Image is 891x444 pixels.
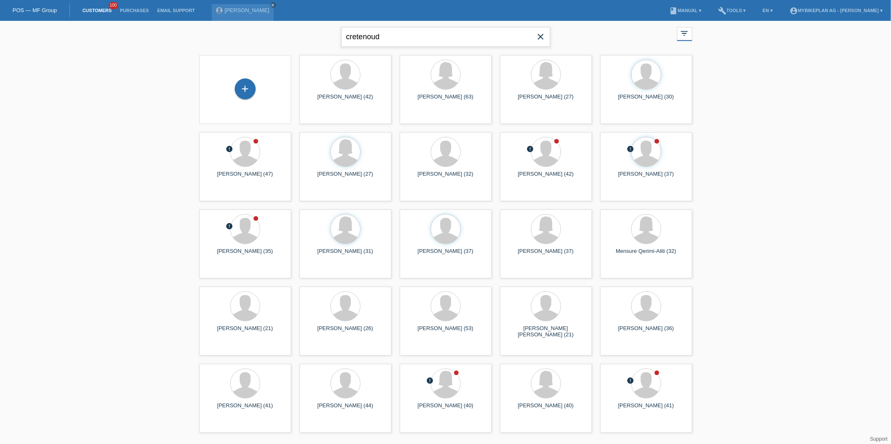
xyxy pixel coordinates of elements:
[669,7,678,15] i: book
[536,32,546,42] i: close
[116,8,153,13] a: Purchases
[306,248,385,261] div: [PERSON_NAME] (31)
[270,2,276,8] a: close
[226,145,234,154] div: unconfirmed, pending
[607,325,685,338] div: [PERSON_NAME] (36)
[527,145,534,153] i: error
[306,171,385,184] div: [PERSON_NAME] (27)
[718,7,726,15] i: build
[206,171,284,184] div: [PERSON_NAME] (47)
[607,171,685,184] div: [PERSON_NAME] (37)
[109,2,119,9] span: 100
[306,325,385,338] div: [PERSON_NAME] (26)
[225,7,269,13] a: [PERSON_NAME]
[341,27,550,47] input: Search...
[426,377,434,386] div: unconfirmed, pending
[527,145,534,154] div: unconfirmed, pending
[406,171,485,184] div: [PERSON_NAME] (32)
[406,248,485,261] div: [PERSON_NAME] (37)
[306,402,385,416] div: [PERSON_NAME] (44)
[206,248,284,261] div: [PERSON_NAME] (35)
[13,7,57,13] a: POS — MF Group
[627,145,635,153] i: error
[226,222,234,231] div: unconfirmed, pending
[627,145,635,154] div: unconfirmed, pending
[607,248,685,261] div: Mensure Qerimi-Aliti (32)
[870,436,888,442] a: Support
[785,8,887,13] a: account_circleMybikeplan AG - [PERSON_NAME] ▾
[226,145,234,153] i: error
[235,82,255,96] div: Add customer
[507,325,585,338] div: [PERSON_NAME] [PERSON_NAME] (21)
[271,3,275,7] i: close
[665,8,706,13] a: bookManual ▾
[206,402,284,416] div: [PERSON_NAME] (41)
[627,377,635,386] div: unconfirmed, pending
[153,8,199,13] a: Email Support
[226,222,234,230] i: error
[789,7,798,15] i: account_circle
[627,377,635,384] i: error
[680,29,689,38] i: filter_list
[507,93,585,107] div: [PERSON_NAME] (27)
[406,402,485,416] div: [PERSON_NAME] (40)
[206,325,284,338] div: [PERSON_NAME] (21)
[607,93,685,107] div: [PERSON_NAME] (30)
[78,8,116,13] a: Customers
[507,402,585,416] div: [PERSON_NAME] (40)
[607,402,685,416] div: [PERSON_NAME] (41)
[507,171,585,184] div: [PERSON_NAME] (42)
[714,8,750,13] a: buildTools ▾
[406,325,485,338] div: [PERSON_NAME] (53)
[759,8,777,13] a: EN ▾
[426,377,434,384] i: error
[306,93,385,107] div: [PERSON_NAME] (42)
[406,93,485,107] div: [PERSON_NAME] (63)
[507,248,585,261] div: [PERSON_NAME] (37)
